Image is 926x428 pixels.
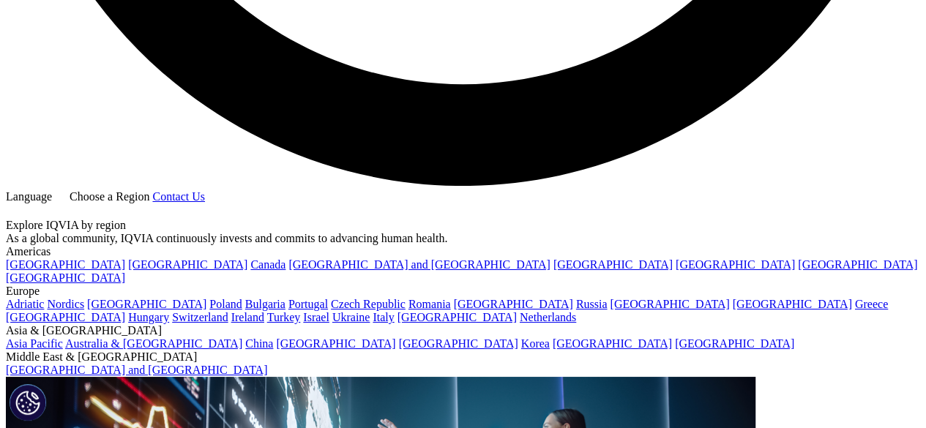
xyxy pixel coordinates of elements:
[70,190,149,203] span: Choose a Region
[576,298,608,310] a: Russia
[152,190,205,203] a: Contact Us
[6,232,920,245] div: As a global community, IQVIA continuously invests and commits to advancing human health.
[172,311,228,323] a: Switzerland
[855,298,888,310] a: Greece
[397,311,517,323] a: [GEOGRAPHIC_DATA]
[6,324,920,337] div: Asia & [GEOGRAPHIC_DATA]
[553,258,673,271] a: [GEOGRAPHIC_DATA]
[331,298,406,310] a: Czech Republic
[520,311,576,323] a: Netherlands
[231,311,264,323] a: Ireland
[798,258,917,271] a: [GEOGRAPHIC_DATA]
[6,285,920,298] div: Europe
[128,311,169,323] a: Hungary
[303,311,329,323] a: Israel
[6,190,52,203] span: Language
[6,350,920,364] div: Middle East & [GEOGRAPHIC_DATA]
[267,311,301,323] a: Turkey
[676,258,795,271] a: [GEOGRAPHIC_DATA]
[245,337,273,350] a: China
[6,364,267,376] a: [GEOGRAPHIC_DATA] and [GEOGRAPHIC_DATA]
[6,298,44,310] a: Adriatic
[6,258,125,271] a: [GEOGRAPHIC_DATA]
[250,258,285,271] a: Canada
[288,258,550,271] a: [GEOGRAPHIC_DATA] and [GEOGRAPHIC_DATA]
[245,298,285,310] a: Bulgaria
[10,384,46,421] button: Cookies Settings
[399,337,518,350] a: [GEOGRAPHIC_DATA]
[276,337,395,350] a: [GEOGRAPHIC_DATA]
[332,311,370,323] a: Ukraine
[288,298,328,310] a: Portugal
[675,337,794,350] a: [GEOGRAPHIC_DATA]
[521,337,550,350] a: Korea
[610,298,729,310] a: [GEOGRAPHIC_DATA]
[128,258,247,271] a: [GEOGRAPHIC_DATA]
[408,298,451,310] a: Romania
[6,245,920,258] div: Americas
[87,298,206,310] a: [GEOGRAPHIC_DATA]
[65,337,242,350] a: Australia & [GEOGRAPHIC_DATA]
[6,271,125,284] a: [GEOGRAPHIC_DATA]
[553,337,672,350] a: [GEOGRAPHIC_DATA]
[733,298,852,310] a: [GEOGRAPHIC_DATA]
[209,298,242,310] a: Poland
[373,311,394,323] a: Italy
[6,337,63,350] a: Asia Pacific
[6,219,920,232] div: Explore IQVIA by region
[6,311,125,323] a: [GEOGRAPHIC_DATA]
[47,298,84,310] a: Nordics
[454,298,573,310] a: [GEOGRAPHIC_DATA]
